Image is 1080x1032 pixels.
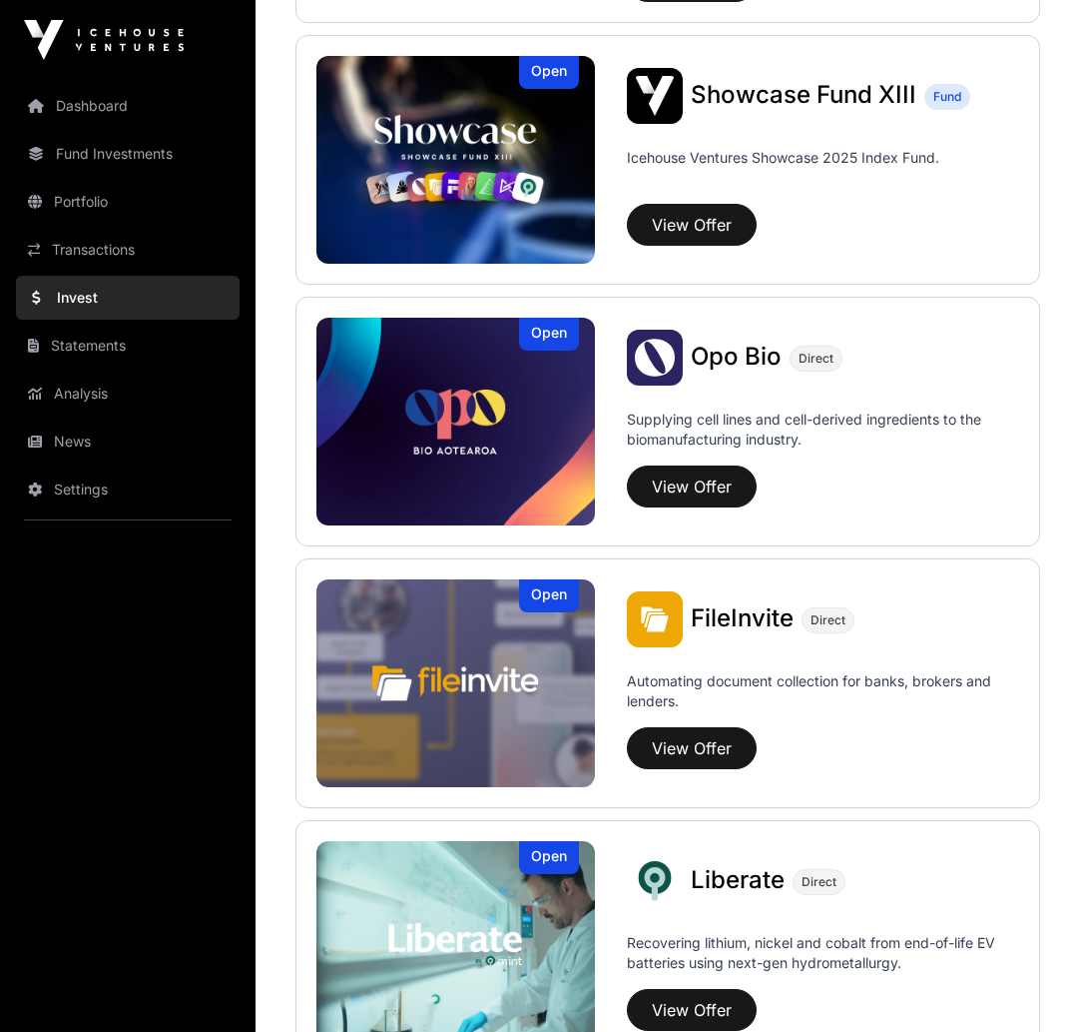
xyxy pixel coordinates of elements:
span: Liberate [691,865,785,894]
a: FileInviteOpen [316,579,595,787]
button: View Offer [627,727,757,769]
div: Open [519,318,579,351]
div: Open [519,841,579,874]
a: Settings [16,468,240,512]
a: FileInvite [691,606,794,632]
span: Direct [802,874,836,890]
p: Supplying cell lines and cell-derived ingredients to the biomanufacturing industry. [627,410,1019,450]
a: Analysis [16,372,240,416]
a: Transactions [16,228,240,272]
span: Showcase Fund XIII [691,80,916,109]
a: Portfolio [16,180,240,224]
a: Liberate [691,868,785,894]
span: Fund [933,89,961,105]
img: Opo Bio [627,330,683,386]
img: FileInvite [316,579,595,787]
p: Automating document collection for banks, brokers and lenders. [627,671,1019,719]
a: Dashboard [16,84,240,128]
p: Icehouse Ventures Showcase 2025 Index Fund. [627,148,939,168]
button: View Offer [627,989,757,1031]
span: Direct [810,612,845,628]
img: Showcase Fund XIII [316,56,595,264]
img: FileInvite [627,591,683,647]
span: Direct [799,351,833,367]
img: Opo Bio [316,318,595,525]
img: Icehouse Ventures Logo [24,20,184,60]
a: Showcase Fund XIIIOpen [316,56,595,264]
a: Statements [16,324,240,368]
iframe: Chat Widget [980,936,1080,1032]
img: Liberate [627,853,683,909]
span: FileInvite [691,603,794,632]
div: Open [519,56,579,89]
a: Opo BioOpen [316,318,595,525]
div: Open [519,579,579,612]
p: Recovering lithium, nickel and cobalt from end-of-life EV batteries using next-gen hydrometallurgy. [627,933,1019,981]
a: News [16,420,240,464]
a: Showcase Fund XIII [691,83,916,109]
a: Opo Bio [691,345,782,371]
button: View Offer [627,466,757,508]
a: Invest [16,276,240,320]
button: View Offer [627,204,757,246]
img: Showcase Fund XIII [627,68,683,124]
span: Opo Bio [691,342,782,371]
a: Fund Investments [16,132,240,176]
